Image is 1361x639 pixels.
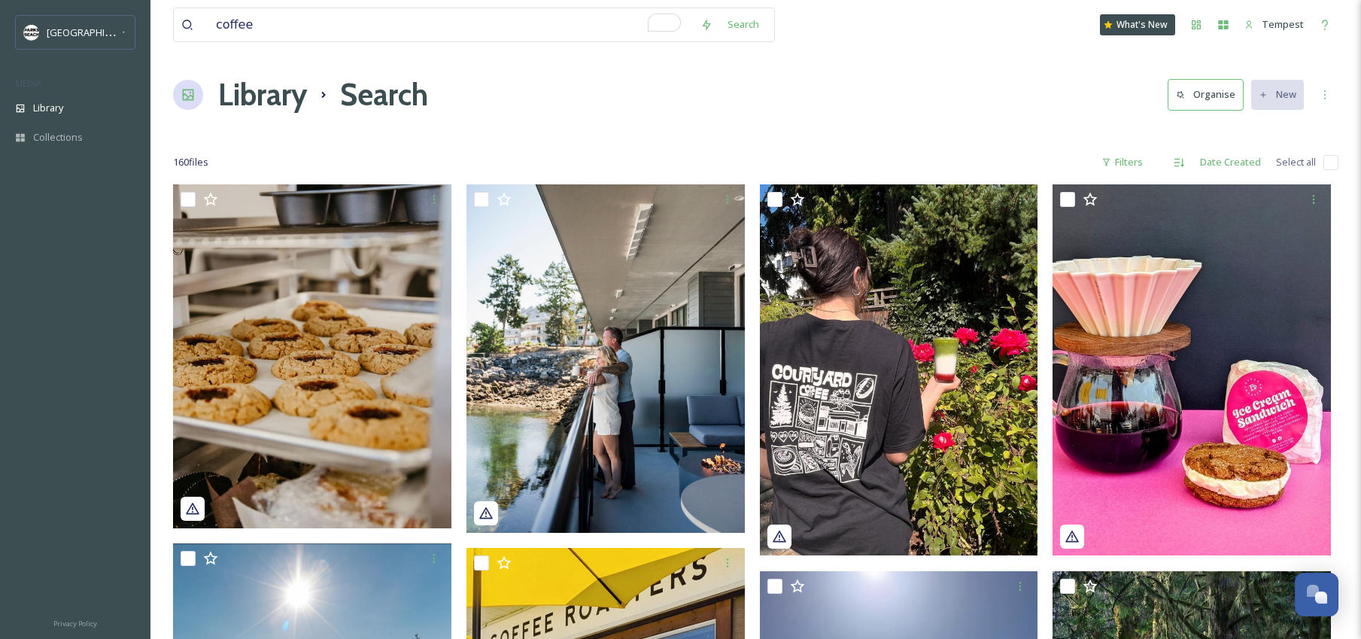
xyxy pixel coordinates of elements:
a: Library [218,72,307,117]
div: Search [720,10,767,39]
img: courtyardcoffeeqb-5612545.jpg [760,184,1038,555]
span: Privacy Policy [53,619,97,628]
img: frenchpresscoffeeroasters-5725000.webp [173,184,451,528]
button: Open Chat [1295,573,1338,616]
a: What's New [1100,14,1175,35]
span: Tempest [1262,17,1304,31]
a: Privacy Policy [53,613,97,631]
span: Library [33,101,63,115]
a: Tempest [1237,10,1311,39]
span: MEDIA [15,78,41,89]
h1: Search [340,72,428,117]
button: Organise [1168,79,1244,110]
img: frenchpresscoffeeroasters-5027332.jpg [1053,184,1331,555]
div: Filters [1094,148,1150,177]
span: Collections [33,130,83,145]
button: New [1251,80,1304,109]
span: Select all [1276,155,1316,169]
span: [GEOGRAPHIC_DATA] Tourism [47,25,181,39]
span: 160 file s [173,155,208,169]
img: fairwindscommunity-5534119.jpg [466,184,745,533]
input: To enrich screen reader interactions, please activate Accessibility in Grammarly extension settings [208,8,693,41]
div: Date Created [1192,148,1268,177]
img: parks%20beach.jpg [24,25,39,40]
